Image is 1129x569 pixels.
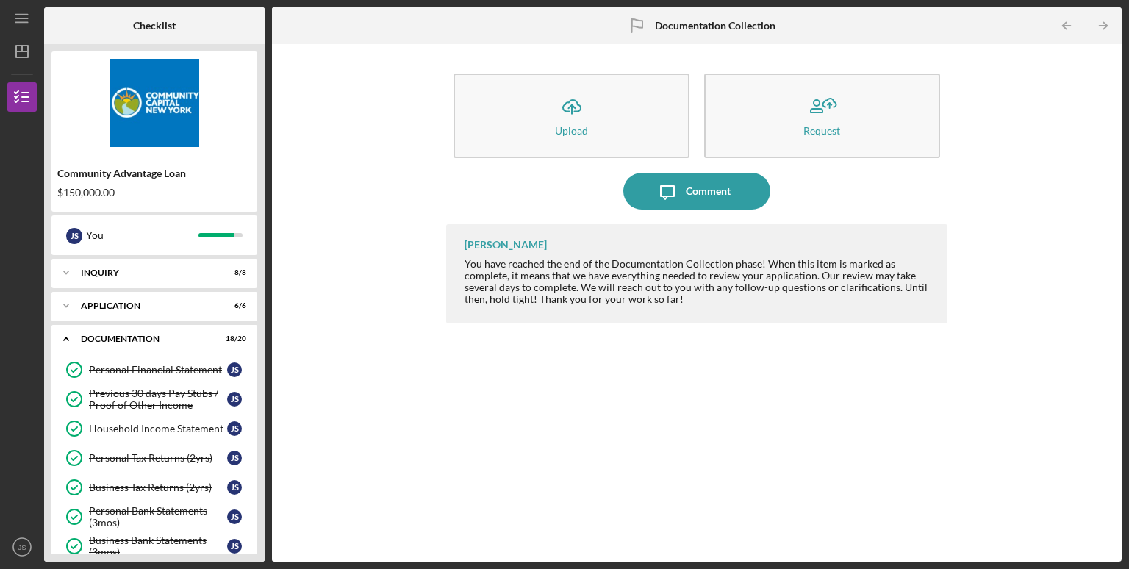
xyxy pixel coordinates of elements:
button: Upload [454,74,689,158]
div: Previous 30 days Pay Stubs / Proof of Other Income [89,387,227,411]
b: Checklist [133,20,176,32]
div: J S [227,392,242,407]
div: J S [227,421,242,436]
div: Business Tax Returns (2yrs) [89,482,227,493]
div: Comment [686,173,731,210]
div: 6 / 6 [220,301,246,310]
div: [PERSON_NAME] [465,239,547,251]
a: Business Bank Statements (3mos)JS [59,532,250,561]
button: JS [7,532,37,562]
a: Household Income StatementJS [59,414,250,443]
div: Business Bank Statements (3mos) [89,534,227,558]
a: Previous 30 days Pay Stubs / Proof of Other IncomeJS [59,384,250,414]
div: J S [66,228,82,244]
a: Business Tax Returns (2yrs)JS [59,473,250,502]
div: J S [227,362,242,377]
div: Inquiry [81,268,209,277]
div: You [86,223,198,248]
text: JS [18,543,26,551]
div: Upload [555,125,588,136]
a: Personal Financial StatementJS [59,355,250,384]
div: J S [227,539,242,554]
button: Request [704,74,940,158]
div: Community Advantage Loan [57,168,251,179]
div: Request [803,125,840,136]
div: Household Income Statement [89,423,227,434]
div: 18 / 20 [220,334,246,343]
b: Documentation Collection [655,20,775,32]
div: Personal Tax Returns (2yrs) [89,452,227,464]
div: J S [227,480,242,495]
img: Product logo [51,59,257,147]
div: You have reached the end of the Documentation Collection phase! When this item is marked as compl... [465,258,933,305]
div: $150,000.00 [57,187,251,198]
div: 8 / 8 [220,268,246,277]
div: Application [81,301,209,310]
div: Personal Financial Statement [89,364,227,376]
div: J S [227,509,242,524]
div: Personal Bank Statements (3mos) [89,505,227,529]
a: Personal Tax Returns (2yrs)JS [59,443,250,473]
div: Documentation [81,334,209,343]
div: J S [227,451,242,465]
button: Comment [623,173,770,210]
a: Personal Bank Statements (3mos)JS [59,502,250,532]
